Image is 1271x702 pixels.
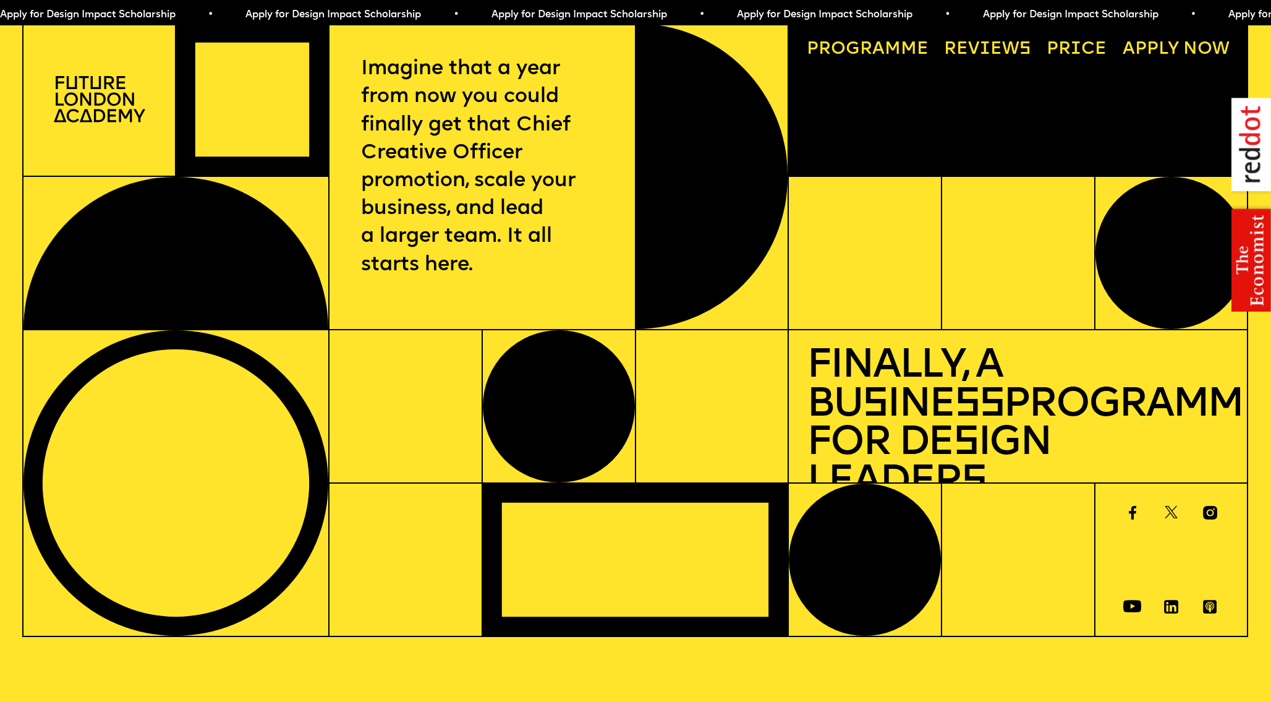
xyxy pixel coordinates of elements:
[954,385,1003,426] span: ss
[1123,41,1135,58] span: A
[872,41,885,58] span: a
[935,32,1040,67] a: Reviews
[797,32,937,67] a: Programme
[807,348,1230,502] h1: Finally, a Bu ine Programme for De ign Leader
[1038,32,1116,67] a: Price
[953,424,978,464] span: s
[862,385,887,426] span: s
[453,10,459,20] span: •
[961,463,986,503] span: s
[208,10,213,20] span: •
[945,10,950,20] span: •
[361,55,603,279] p: Imagine that a year from now you could finally get that Chief Creative Officer promotion, scale y...
[699,10,705,20] span: •
[1113,32,1238,67] a: Apply now
[1191,10,1196,20] span: •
